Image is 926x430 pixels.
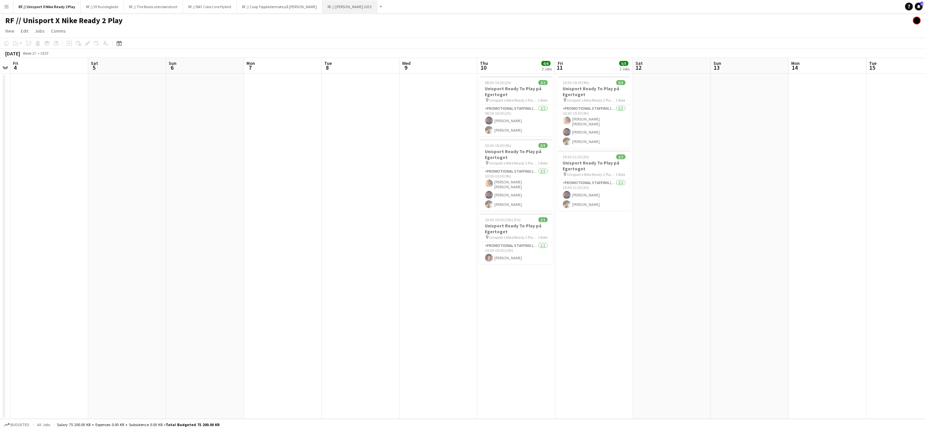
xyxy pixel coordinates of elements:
[5,50,20,57] div: [DATE]
[323,64,332,71] span: 8
[322,0,377,13] button: RF // [PERSON_NAME] 2025
[183,0,237,13] button: RF // BAT Color Line Hybrid
[563,154,589,159] span: 19:30-21:30 (2h)
[558,160,631,172] h3: Unisport Ready To Play på Egertoget
[485,143,512,148] span: 10:30-19:30 (9h)
[567,172,616,177] span: Unisport x Nike Ready 2 Play Staff
[489,235,538,240] span: Unisport x Nike Ready 2 Play Nattvakt
[10,423,29,427] span: Budgeted
[920,2,923,6] span: 1
[480,149,553,160] h3: Unisport Ready To Play på Egertoget
[619,61,628,66] span: 5/5
[616,80,625,85] span: 3/3
[13,0,81,13] button: RF // Unisport X Nike Ready 2 Play
[402,60,411,66] span: Wed
[3,27,17,35] a: View
[246,60,255,66] span: Mon
[485,217,521,222] span: 19:30-10:30 (15h) (Fri)
[558,60,563,66] span: Fri
[480,168,553,211] app-card-role: Promotional Staffing (Brand Ambassadors)3/310:30-19:30 (9h)[PERSON_NAME] [PERSON_NAME][PERSON_NAM...
[712,64,721,71] span: 13
[166,422,219,427] span: Total Budgeted 75 200.00 KR
[567,98,616,103] span: Unisport x Nike Ready 2 Play Staff
[169,60,176,66] span: Sun
[5,16,123,25] h1: RF // Unisport X Nike Ready 2 Play
[869,60,877,66] span: Tue
[541,61,551,66] span: 6/6
[480,242,553,264] app-card-role: Promotional Staffing (Brand Ambassadors)1/119:30-10:30 (15h)[PERSON_NAME]
[713,60,721,66] span: Sun
[557,64,563,71] span: 11
[563,80,589,85] span: 10:30-19:30 (9h)
[246,64,255,71] span: 7
[790,64,800,71] span: 14
[539,217,548,222] span: 1/1
[21,28,28,34] span: Edit
[324,60,332,66] span: Tue
[237,0,322,13] button: RF // Coop Toppledermøte på [PERSON_NAME]
[558,86,631,97] h3: Unisport Ready To Play på Egertoget
[558,179,631,211] app-card-role: Promotional Staffing (Brand Ambassadors)2/219:30-21:30 (2h)[PERSON_NAME][PERSON_NAME]
[636,60,643,66] span: Sat
[81,0,124,13] button: RF // VY Kundeglede
[168,64,176,71] span: 6
[539,80,548,85] span: 2/2
[913,17,921,24] app-user-avatar: Hin Shing Cheung
[791,60,800,66] span: Mon
[616,98,625,103] span: 1 Role
[558,76,631,148] app-job-card: 10:30-19:30 (9h)3/3Unisport Ready To Play på Egertoget Unisport x Nike Ready 2 Play Staff1 RolePr...
[49,27,68,35] a: Comms
[91,60,98,66] span: Sat
[616,154,625,159] span: 2/2
[3,421,30,428] button: Budgeted
[35,28,45,34] span: Jobs
[57,422,219,427] div: Salary 75 200.00 KR + Expenses 0.00 KR + Subsistence 0.00 KR =
[558,105,631,148] app-card-role: Promotional Staffing (Brand Ambassadors)3/310:30-19:30 (9h)[PERSON_NAME] [PERSON_NAME][PERSON_NAM...
[480,76,553,136] app-job-card: 08:30-10:30 (2h)2/2Unisport Ready To Play på Egertoget Unisport x Nike Ready 2 Play Staff1 RolePr...
[489,98,538,103] span: Unisport x Nike Ready 2 Play Staff
[480,105,553,136] app-card-role: Promotional Staffing (Brand Ambassadors)2/208:30-10:30 (2h)[PERSON_NAME][PERSON_NAME]
[480,86,553,97] h3: Unisport Ready To Play på Egertoget
[538,235,548,240] span: 1 Role
[868,64,877,71] span: 15
[18,27,31,35] a: Edit
[40,51,49,56] div: CEST
[915,3,923,10] a: 1
[90,64,98,71] span: 5
[32,27,47,35] a: Jobs
[538,161,548,165] span: 1 Role
[480,223,553,235] h3: Unisport Ready To Play på Egertoget
[13,60,18,66] span: Fri
[480,139,553,211] app-job-card: 10:30-19:30 (9h)3/3Unisport Ready To Play på Egertoget Unisport x Nike Ready 2 Play Staff1 RolePr...
[12,64,18,71] span: 4
[21,51,38,56] span: Week 27
[616,172,625,177] span: 1 Role
[124,0,183,13] button: RF // The Roses utendørsstunt
[485,80,512,85] span: 08:30-10:30 (2h)
[620,66,630,71] div: 2 Jobs
[489,161,538,165] span: Unisport x Nike Ready 2 Play Staff
[36,422,51,427] span: All jobs
[479,64,488,71] span: 10
[51,28,66,34] span: Comms
[635,64,643,71] span: 12
[542,66,552,71] div: 3 Jobs
[5,28,14,34] span: View
[401,64,411,71] span: 9
[480,213,553,264] app-job-card: 19:30-10:30 (15h) (Fri)1/1Unisport Ready To Play på Egertoget Unisport x Nike Ready 2 Play Nattva...
[538,98,548,103] span: 1 Role
[480,60,488,66] span: Thu
[558,150,631,211] app-job-card: 19:30-21:30 (2h)2/2Unisport Ready To Play på Egertoget Unisport x Nike Ready 2 Play Staff1 RolePr...
[539,143,548,148] span: 3/3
